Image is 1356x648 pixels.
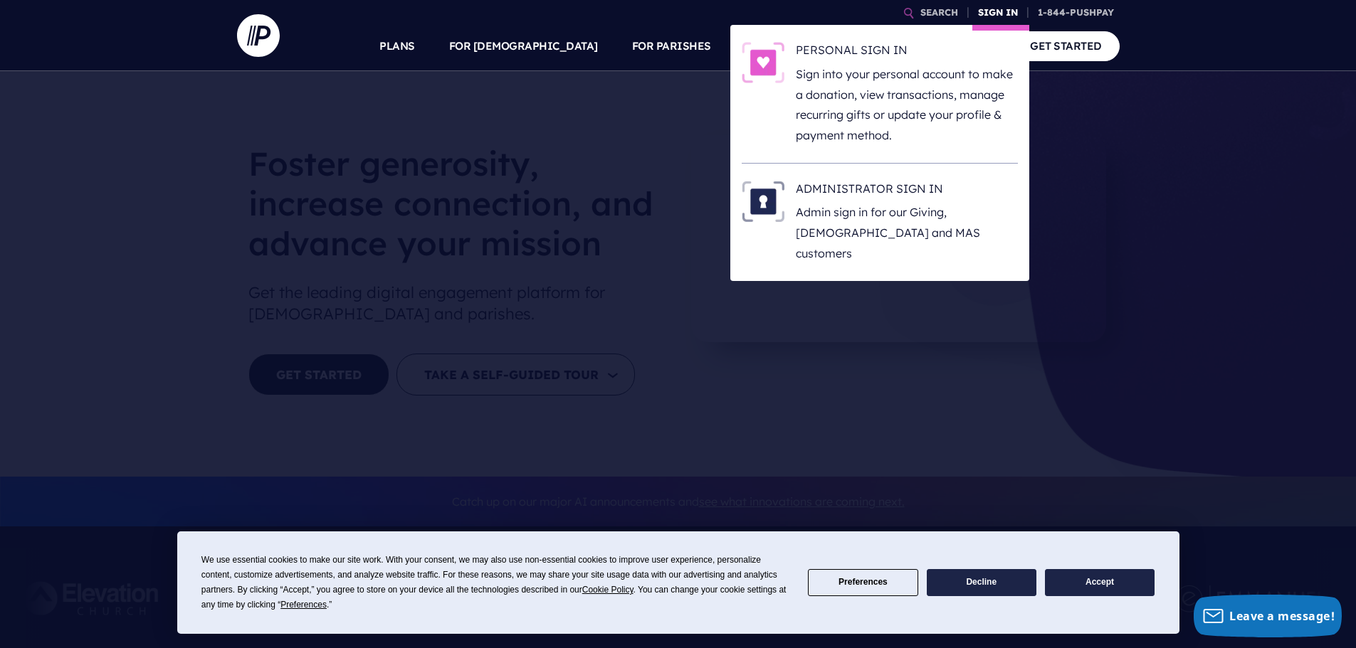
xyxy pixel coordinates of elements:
[742,42,784,83] img: PERSONAL SIGN IN - Illustration
[745,21,809,71] a: SOLUTIONS
[742,181,784,222] img: ADMINISTRATOR SIGN IN - Illustration
[201,553,791,612] div: We use essential cookies to make our site work. With your consent, we may also use non-essential ...
[582,585,634,595] span: Cookie Policy
[1012,31,1120,60] a: GET STARTED
[796,202,1018,263] p: Admin sign in for our Giving, [DEMOGRAPHIC_DATA] and MAS customers
[177,531,1179,634] div: Cookie Consent Prompt
[1045,569,1155,597] button: Accept
[796,42,1018,63] h6: PERSONAL SIGN IN
[742,42,1018,146] a: PERSONAL SIGN IN - Illustration PERSONAL SIGN IN Sign into your personal account to make a donati...
[449,21,598,71] a: FOR [DEMOGRAPHIC_DATA]
[796,181,1018,202] h6: ADMINISTRATOR SIGN IN
[796,64,1018,146] p: Sign into your personal account to make a donation, view transactions, manage recurring gifts or ...
[632,21,711,71] a: FOR PARISHES
[742,181,1018,264] a: ADMINISTRATOR SIGN IN - Illustration ADMINISTRATOR SIGN IN Admin sign in for our Giving, [DEMOGRA...
[808,569,918,597] button: Preferences
[1194,595,1342,637] button: Leave a message!
[927,569,1036,597] button: Decline
[842,21,892,71] a: EXPLORE
[1229,608,1335,624] span: Leave a message!
[280,600,327,610] span: Preferences
[379,21,415,71] a: PLANS
[926,21,979,71] a: COMPANY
